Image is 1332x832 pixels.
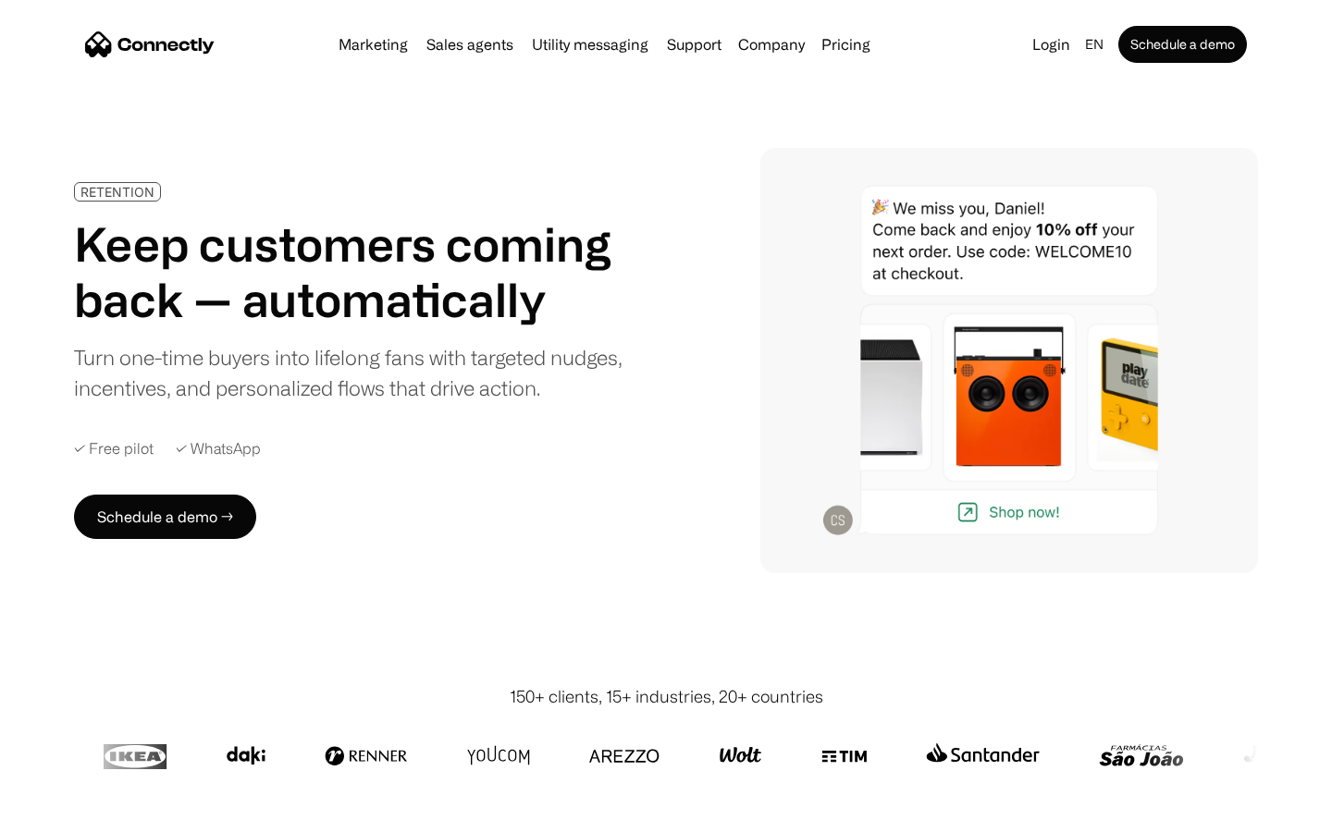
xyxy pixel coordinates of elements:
[524,37,656,52] a: Utility messaging
[1085,31,1104,57] div: en
[74,342,636,403] div: Turn one-time buyers into lifelong fans with targeted nudges, incentives, and personalized flows ...
[510,684,823,709] div: 150+ clients, 15+ industries, 20+ countries
[176,440,261,458] div: ✓ WhatsApp
[1025,31,1078,57] a: Login
[1118,26,1247,63] a: Schedule a demo
[74,495,256,539] a: Schedule a demo →
[738,31,805,57] div: Company
[74,440,154,458] div: ✓ Free pilot
[80,185,154,199] div: RETENTION
[419,37,521,52] a: Sales agents
[660,37,729,52] a: Support
[814,37,878,52] a: Pricing
[74,216,636,327] h1: Keep customers coming back — automatically
[18,798,111,826] aside: Language selected: English
[37,800,111,826] ul: Language list
[331,37,415,52] a: Marketing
